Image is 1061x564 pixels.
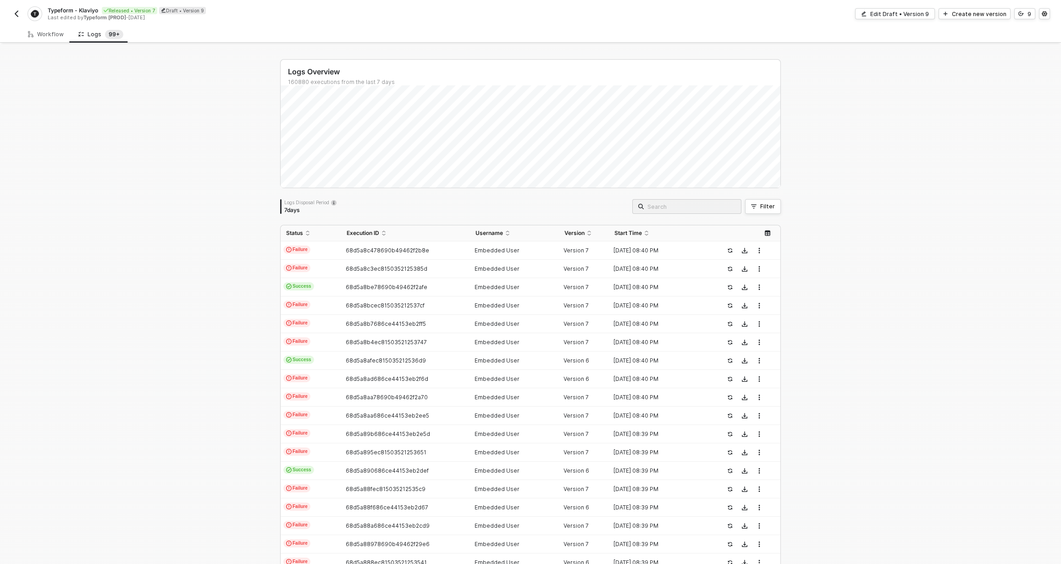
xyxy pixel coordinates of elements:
span: Embedded User [475,522,519,529]
div: Logs Disposal Period [284,199,337,206]
th: Version [559,225,609,241]
span: Embedded User [475,412,519,419]
span: icon-download [742,340,747,345]
span: Failure [283,484,310,492]
span: icon-exclamation [286,339,292,344]
span: icon-exclamation [286,430,292,436]
span: Embedded User [475,467,519,474]
span: icon-download [742,358,747,363]
span: icon-exclamation [286,247,292,252]
div: Last edited by - [DATE] [48,14,530,21]
button: Create new version [939,8,1011,19]
button: Edit Draft • Version 9 [855,8,935,19]
span: Version 7 [564,394,589,401]
span: Embedded User [475,302,519,309]
span: icon-success-page [727,542,733,547]
span: Execution ID [347,229,379,237]
span: icon-success-page [727,468,733,474]
span: Embedded User [475,284,519,290]
span: Failure [283,319,310,327]
div: [DATE] 08:39 PM [609,430,709,438]
span: icon-download [742,395,747,400]
span: Embedded User [475,486,519,492]
div: Edit Draft • Version 9 [870,10,929,18]
span: 68d5a8c478690b49462f2b8e [346,247,429,254]
button: 9 [1014,8,1035,19]
span: Typeform - Klaviyo [48,6,98,14]
span: Version 7 [564,339,589,346]
div: [DATE] 08:40 PM [609,265,709,273]
span: Version 7 [564,430,589,437]
span: Embedded User [475,357,519,364]
div: [DATE] 08:40 PM [609,412,709,419]
span: 68d5a8b7686ce44153eb2ff5 [346,320,426,327]
span: Version 6 [564,375,589,382]
span: icon-versioning [1018,11,1024,17]
span: icon-exclamation [286,375,292,381]
span: 68d5a8ad686ce44153eb2f6d [346,375,428,382]
span: 68d5a895ec81503521253651 [346,449,426,456]
span: icon-exclamation [286,394,292,399]
span: Version 7 [564,320,589,327]
span: Version 7 [564,541,589,547]
span: icon-edit [861,11,867,17]
span: icon-download [742,468,747,474]
span: Version 6 [564,504,589,511]
img: integration-icon [31,10,39,18]
div: [DATE] 08:40 PM [609,320,709,328]
div: [DATE] 08:40 PM [609,247,709,254]
span: Failure [283,246,310,254]
div: Logs Overview [288,67,780,77]
span: Version 7 [564,412,589,419]
span: icon-exclamation [286,265,292,271]
span: Embedded User [475,265,519,272]
span: Success [283,282,314,290]
div: Logs [78,30,123,39]
span: 68d5a88a686ce44153eb2cd9 [346,522,430,529]
span: icon-exclamation [286,541,292,546]
div: [DATE] 08:40 PM [609,284,709,291]
span: icon-download [742,413,747,419]
span: Failure [283,503,310,511]
button: Filter [745,199,781,214]
span: icon-success-page [727,505,733,510]
span: icon-exclamation [286,486,292,491]
span: icon-success-page [727,413,733,419]
div: 9 [1028,10,1031,18]
span: Failure [283,337,310,346]
span: icon-success-page [727,321,733,327]
th: Status [281,225,341,241]
div: [DATE] 08:40 PM [609,339,709,346]
span: icon-download [742,450,747,455]
span: icon-success-page [727,395,733,400]
div: [DATE] 08:39 PM [609,541,709,548]
div: [DATE] 08:39 PM [609,486,709,493]
span: 68d5a890686ce44153eb2def [346,467,429,474]
div: [DATE] 08:39 PM [609,522,709,530]
span: icon-exclamation [286,449,292,454]
span: icon-success-page [727,431,733,437]
span: icon-play [943,11,948,17]
span: icon-success-page [727,285,733,290]
span: icon-exclamation [286,504,292,509]
span: Typeform [PROD] [83,14,126,21]
span: icon-download [742,523,747,529]
span: icon-success-page [727,303,733,308]
span: icon-download [742,542,747,547]
span: Failure [283,264,310,272]
span: 68d5a8be78690b49462f2afe [346,284,427,290]
span: icon-download [742,303,747,308]
span: Status [286,229,303,237]
span: Version 7 [564,486,589,492]
span: Version 7 [564,247,589,254]
div: [DATE] 08:39 PM [609,467,709,475]
span: icon-cards [286,284,292,289]
span: 68d5a8c3ec8150352125385d [346,265,427,272]
span: Embedded User [475,247,519,254]
span: icon-exclamation [286,412,292,418]
span: Failure [283,429,310,437]
div: [DATE] 08:40 PM [609,357,709,364]
div: Create new version [952,10,1006,18]
span: icon-cards [286,357,292,363]
span: Failure [283,539,310,547]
